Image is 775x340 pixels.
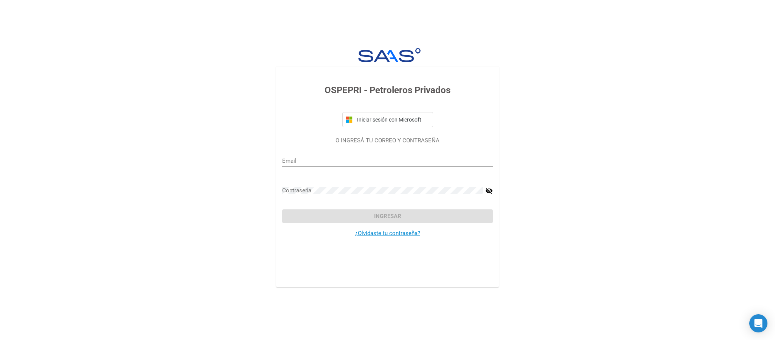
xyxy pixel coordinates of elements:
h3: OSPEPRI - Petroleros Privados [282,83,493,97]
div: Open Intercom Messenger [749,314,767,332]
button: Ingresar [282,209,493,223]
a: ¿Olvidaste tu contraseña? [355,230,420,237]
button: Iniciar sesión con Microsoft [342,112,433,127]
span: Ingresar [374,213,401,220]
p: O INGRESÁ TU CORREO Y CONTRASEÑA [282,136,493,145]
mat-icon: visibility_off [485,186,493,195]
span: Iniciar sesión con Microsoft [356,117,430,123]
